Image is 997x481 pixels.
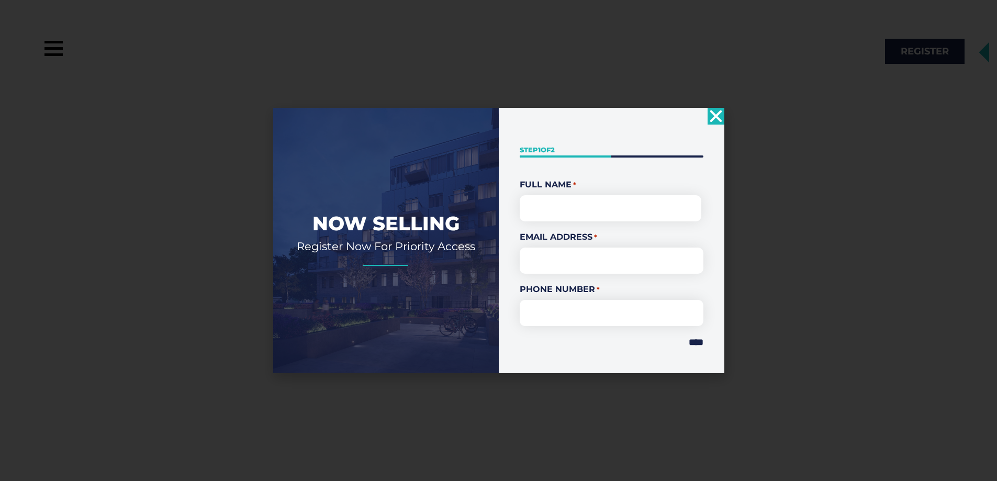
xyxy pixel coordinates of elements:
[289,239,483,253] h2: Register Now For Priority Access
[289,211,483,236] h2: Now Selling
[538,146,541,154] span: 1
[520,231,703,243] label: Email Address
[708,108,724,125] a: Close
[551,146,555,154] span: 2
[520,283,703,296] label: Phone Number
[520,145,703,155] p: Step of
[520,178,703,191] legend: Full Name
